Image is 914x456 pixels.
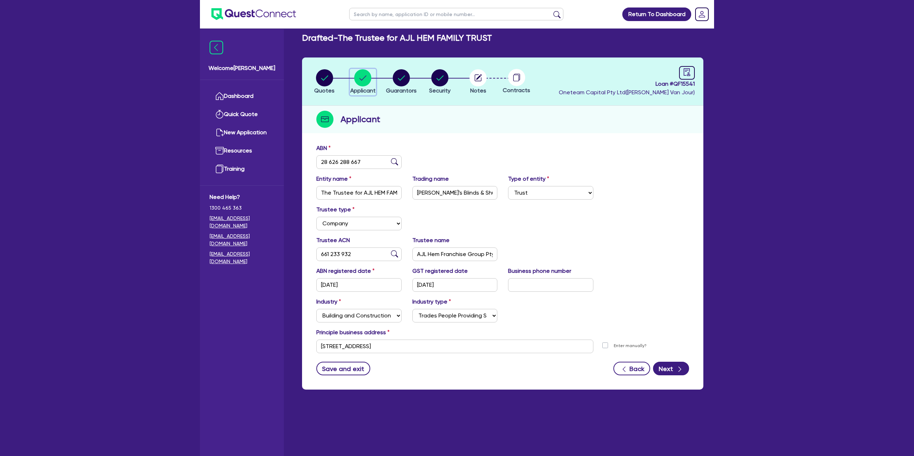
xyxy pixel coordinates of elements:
[350,69,376,95] button: Applicant
[386,69,417,95] button: Guarantors
[316,278,402,292] input: DD / MM / YYYY
[683,68,691,76] span: audit
[350,87,376,94] span: Applicant
[693,5,711,24] a: Dropdown toggle
[215,110,224,119] img: quick-quote
[211,8,296,20] img: quest-connect-logo-blue
[316,175,351,183] label: Entity name
[429,87,451,94] span: Security
[614,342,647,349] label: Enter manually?
[429,69,451,95] button: Security
[210,193,274,201] span: Need Help?
[412,267,468,275] label: GST registered date
[210,87,274,105] a: Dashboard
[412,236,450,245] label: Trustee name
[314,87,335,94] span: Quotes
[302,33,492,43] h2: Drafted - The Trustee for AJL HEM FAMILY TRUST
[215,165,224,173] img: training
[469,69,487,95] button: Notes
[209,64,275,72] span: Welcome [PERSON_NAME]
[210,41,223,54] img: icon-menu-close
[316,267,375,275] label: ABN registered date
[210,142,274,160] a: Resources
[653,362,689,375] button: Next
[622,7,691,21] a: Return To Dashboard
[215,128,224,137] img: new-application
[503,87,530,94] span: Contracts
[316,362,370,375] button: Save and exit
[470,87,486,94] span: Notes
[210,204,274,212] span: 1300 465 363
[341,113,380,126] h2: Applicant
[412,297,451,306] label: Industry type
[559,89,695,96] span: Oneteam Capital Pty Ltd ( [PERSON_NAME] Van Jour )
[316,111,333,128] img: step-icon
[412,175,449,183] label: Trading name
[316,297,341,306] label: Industry
[210,232,274,247] a: [EMAIL_ADDRESS][DOMAIN_NAME]
[210,105,274,124] a: Quick Quote
[391,250,398,257] img: abn-lookup icon
[316,144,331,152] label: ABN
[613,362,650,375] button: Back
[386,87,417,94] span: Guarantors
[412,278,498,292] input: DD / MM / YYYY
[316,205,355,214] label: Trustee type
[210,215,274,230] a: [EMAIL_ADDRESS][DOMAIN_NAME]
[314,69,335,95] button: Quotes
[316,328,390,337] label: Principle business address
[508,175,549,183] label: Type of entity
[316,236,350,245] label: Trustee ACN
[349,8,563,20] input: Search by name, application ID or mobile number...
[210,124,274,142] a: New Application
[215,146,224,155] img: resources
[210,250,274,265] a: [EMAIL_ADDRESS][DOMAIN_NAME]
[559,80,695,88] span: Loan # QF15541
[391,158,398,165] img: abn-lookup icon
[210,160,274,178] a: Training
[508,267,571,275] label: Business phone number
